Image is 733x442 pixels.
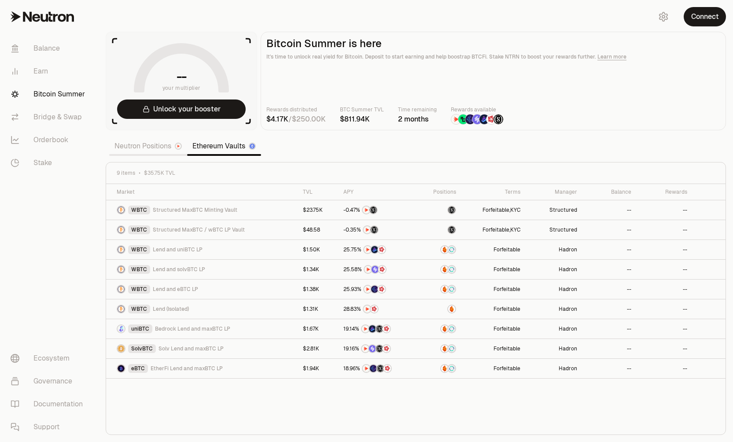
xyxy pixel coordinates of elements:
[461,240,526,259] a: Forfeitable
[338,260,416,279] a: NTRNSolv PointsMars Fragments
[483,226,520,233] span: ,
[398,114,437,125] div: 2 months
[362,325,369,332] img: NTRN
[4,60,95,83] a: Earn
[422,344,456,353] button: AmberSupervault
[526,359,582,378] a: Hadron
[422,285,456,294] button: AmberSupervault
[494,246,520,253] button: Forfeitable
[422,265,456,274] button: AmberSupervault
[588,188,631,195] div: Balance
[343,188,411,195] div: APY
[298,260,338,279] a: $1.34K
[597,53,626,60] a: Learn more
[483,226,509,233] button: Forfeitable
[372,266,379,273] img: Solv Points
[343,364,411,373] button: NTRNEtherFi PointsStructured PointsMars Fragments
[364,246,371,253] img: NTRN
[4,393,95,416] a: Documentation
[416,299,461,319] a: Amber
[448,226,455,233] img: maxBTC
[4,151,95,174] a: Stake
[363,365,370,372] img: NTRN
[266,37,720,50] h2: Bitcoin Summer is here
[155,325,230,332] span: Bedrock Lend and maxBTC LP
[153,226,245,233] span: Structured MaxBTC / wBTC LP Vault
[378,286,385,293] img: Mars Fragments
[422,188,456,195] div: Positions
[461,299,526,319] a: Forfeitable
[298,280,338,299] a: $1.38K
[266,114,326,125] div: /
[343,225,411,234] button: NTRNStructured Points
[416,319,461,339] a: AmberSupervault
[637,359,693,378] a: --
[151,365,223,372] span: EtherFi Lend and maxBTC LP
[128,225,150,234] div: WBTC
[298,220,338,239] a: $48.58
[465,114,475,124] img: EtherFi Points
[153,286,198,293] span: Lend and eBTC LP
[362,345,369,352] img: NTRN
[448,206,455,214] img: maxBTC
[106,200,298,220] a: WBTC LogoWBTCStructured MaxBTC Minting Vault
[303,188,333,195] div: TVL
[461,319,526,339] a: Forfeitable
[153,306,189,313] span: Lend (Isolated)
[582,319,636,339] a: --
[187,137,261,155] a: Ethereum Vaults
[4,37,95,60] a: Balance
[118,206,125,214] img: WBTC Logo
[117,188,292,195] div: Market
[128,344,156,353] div: SolvBTC
[343,305,411,313] button: NTRNMars Fragments
[582,359,636,378] a: --
[441,266,448,273] img: Amber
[526,280,582,299] a: Hadron
[582,339,636,358] a: --
[448,246,455,253] img: Supervault
[448,306,455,313] img: Amber
[343,206,411,214] button: NTRNStructured Points
[364,226,371,233] img: NTRN
[177,70,187,84] h1: --
[637,280,693,299] a: --
[376,325,383,332] img: Structured Points
[371,246,378,253] img: Bedrock Diamonds
[106,220,298,239] a: WBTC LogoWBTCStructured MaxBTC / wBTC LP Vault
[441,325,448,332] img: Amber
[106,319,298,339] a: uniBTC LogouniBTCBedrock Lend and maxBTC LP
[642,188,688,195] div: Rewards
[526,299,582,319] a: Hadron
[448,365,455,372] img: Supervault
[494,306,520,313] button: Forfeitable
[118,286,125,293] img: WBTC Logo
[370,206,377,214] img: Structured Points
[637,200,693,220] a: --
[422,225,456,234] button: maxBTC
[416,280,461,299] a: AmberSupervault
[494,286,520,293] button: Forfeitable
[118,266,125,273] img: WBTC Logo
[338,220,416,239] a: NTRNStructured Points
[441,345,448,352] img: Amber
[371,226,378,233] img: Structured Points
[416,339,461,358] a: AmberSupervault
[4,83,95,106] a: Bitcoin Summer
[637,339,693,358] a: --
[153,246,203,253] span: Lend and uniBTC LP
[531,188,577,195] div: Manager
[109,137,187,155] a: Neutron Positions
[118,325,125,332] img: uniBTC Logo
[494,266,520,273] button: Forfeitable
[106,339,298,358] a: SolvBTC LogoSolvBTCSolv Lend and maxBTC LP
[371,306,378,313] img: Mars Fragments
[266,105,326,114] p: Rewards distributed
[158,345,224,352] span: Solv Lend and maxBTC LP
[128,364,148,373] div: eBTC
[441,365,448,372] img: Amber
[118,306,125,313] img: WBTC Logo
[422,245,456,254] button: AmberSupervault
[479,114,489,124] img: Bedrock Diamonds
[448,286,455,293] img: Supervault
